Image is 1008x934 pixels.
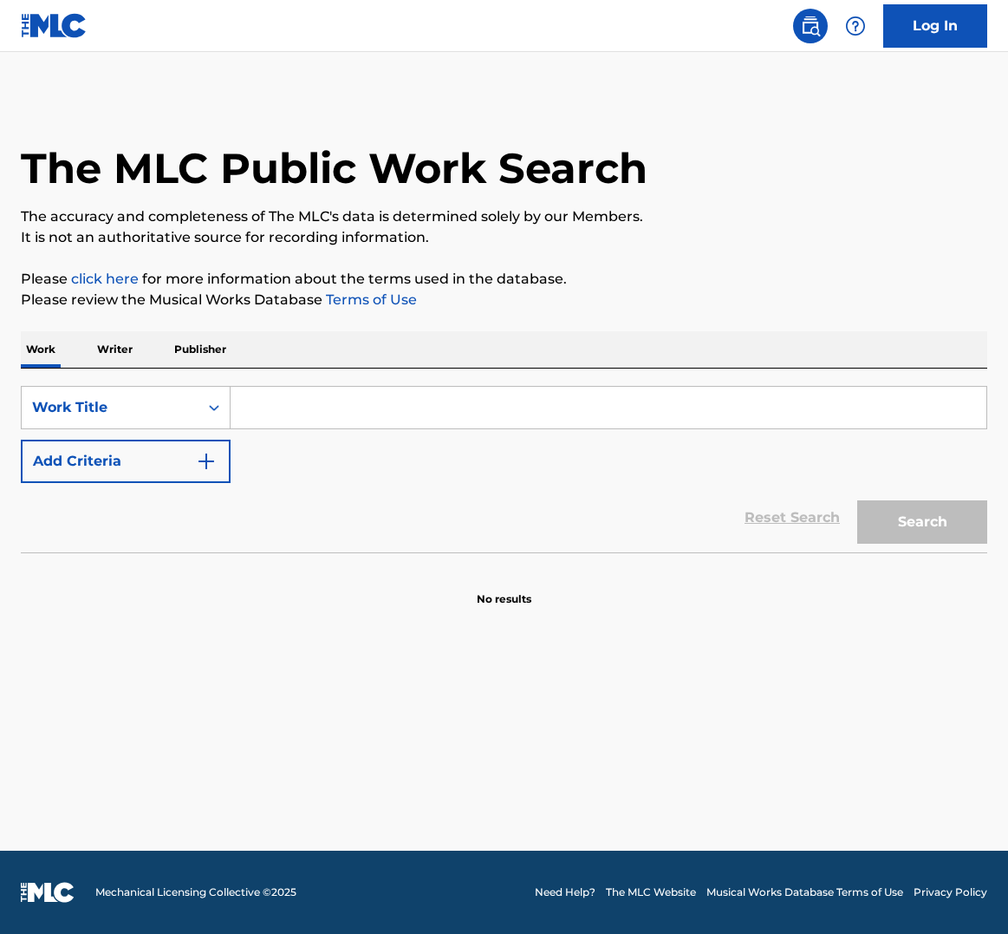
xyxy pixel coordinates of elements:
a: The MLC Website [606,885,696,900]
a: Need Help? [535,885,595,900]
span: Mechanical Licensing Collective © 2025 [95,885,296,900]
p: No results [477,571,531,607]
p: Work [21,331,61,368]
a: Musical Works Database Terms of Use [706,885,903,900]
p: It is not an authoritative source for recording information. [21,227,987,248]
iframe: Chat Widget [921,851,1008,934]
div: Help [838,9,873,43]
form: Search Form [21,386,987,552]
img: logo [21,882,75,903]
img: MLC Logo [21,13,88,38]
button: Add Criteria [21,440,231,483]
a: Public Search [793,9,828,43]
p: Please review the Musical Works Database [21,290,987,310]
img: 9d2ae6d4665cec9f34b9.svg [196,451,217,472]
p: Writer [92,331,138,368]
img: search [800,16,821,36]
a: Terms of Use [322,291,417,308]
p: The accuracy and completeness of The MLC's data is determined solely by our Members. [21,206,987,227]
img: help [845,16,866,36]
a: Log In [883,4,987,48]
h1: The MLC Public Work Search [21,142,647,194]
a: Privacy Policy [914,885,987,900]
div: Work Title [32,397,188,418]
a: click here [71,271,139,287]
p: Please for more information about the terms used in the database. [21,269,987,290]
p: Publisher [169,331,231,368]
